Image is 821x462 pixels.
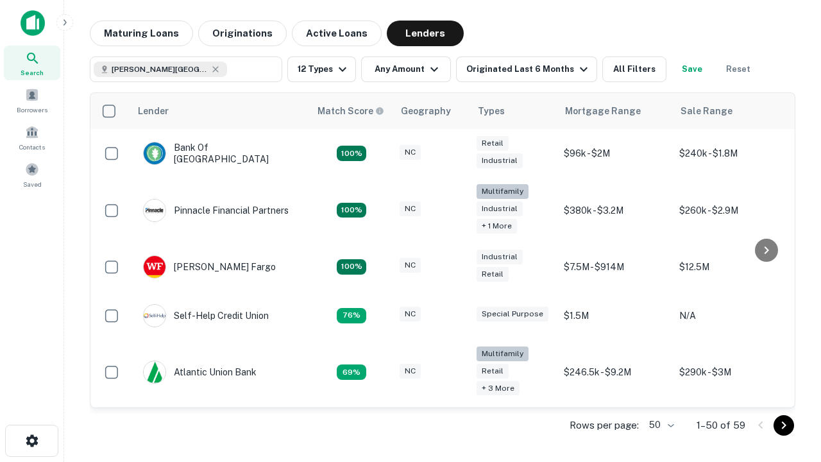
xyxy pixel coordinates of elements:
img: picture [144,305,165,327]
div: Retail [477,136,509,151]
button: 12 Types [287,56,356,82]
div: + 3 more [477,381,520,396]
div: Retail [477,364,509,379]
iframe: Chat Widget [757,318,821,380]
div: Matching Properties: 10, hasApolloMatch: undefined [337,364,366,380]
span: Search [21,67,44,78]
img: picture [144,361,165,383]
button: Active Loans [292,21,382,46]
a: Search [4,46,60,80]
div: NC [400,307,421,321]
td: $240k - $1.8M [673,129,788,178]
div: NC [400,145,421,160]
button: Lenders [387,21,464,46]
div: Bank Of [GEOGRAPHIC_DATA] [143,142,297,165]
div: Self-help Credit Union [143,304,269,327]
button: Maturing Loans [90,21,193,46]
div: Retail [477,267,509,282]
div: Matching Properties: 26, hasApolloMatch: undefined [337,203,366,218]
div: Matching Properties: 11, hasApolloMatch: undefined [337,308,366,323]
div: NC [400,201,421,216]
button: All Filters [602,56,666,82]
th: Capitalize uses an advanced AI algorithm to match your search with the best lender. The match sco... [310,93,393,129]
div: Capitalize uses an advanced AI algorithm to match your search with the best lender. The match sco... [317,104,384,118]
h6: Match Score [317,104,382,118]
div: Geography [401,103,451,119]
div: Pinnacle Financial Partners [143,199,289,222]
div: Matching Properties: 15, hasApolloMatch: undefined [337,259,366,275]
td: $260k - $2.9M [673,178,788,243]
img: picture [144,256,165,278]
th: Geography [393,93,470,129]
div: Mortgage Range [565,103,641,119]
a: Contacts [4,120,60,155]
div: + 1 more [477,219,517,234]
th: Sale Range [673,93,788,129]
th: Mortgage Range [557,93,673,129]
td: $96k - $2M [557,129,673,178]
td: $246.5k - $9.2M [557,340,673,405]
p: 1–50 of 59 [697,418,745,433]
td: $7.5M - $914M [557,243,673,291]
a: Saved [4,157,60,192]
img: capitalize-icon.png [21,10,45,36]
img: picture [144,200,165,221]
div: Special Purpose [477,307,548,321]
span: [PERSON_NAME][GEOGRAPHIC_DATA], [GEOGRAPHIC_DATA] [112,64,208,75]
div: Industrial [477,250,523,264]
span: Saved [23,179,42,189]
div: 50 [644,416,676,434]
div: Multifamily [477,346,529,361]
div: Multifamily [477,184,529,199]
th: Types [470,93,557,129]
div: Matching Properties: 15, hasApolloMatch: undefined [337,146,366,161]
td: $12.5M [673,243,788,291]
a: Borrowers [4,83,60,117]
button: Save your search to get updates of matches that match your search criteria. [672,56,713,82]
div: NC [400,258,421,273]
div: Sale Range [681,103,732,119]
p: Rows per page: [570,418,639,433]
button: Any Amount [361,56,451,82]
img: picture [144,142,165,164]
div: Industrial [477,201,523,216]
button: Go to next page [774,415,794,436]
button: Originated Last 6 Months [456,56,597,82]
button: Reset [718,56,759,82]
div: Industrial [477,153,523,168]
div: Types [478,103,505,119]
td: N/A [673,291,788,340]
span: Borrowers [17,105,47,115]
div: NC [400,364,421,379]
div: Lender [138,103,169,119]
td: $1.5M [557,291,673,340]
td: $380k - $3.2M [557,178,673,243]
div: Atlantic Union Bank [143,361,257,384]
div: Originated Last 6 Months [466,62,591,77]
span: Contacts [19,142,45,152]
button: Originations [198,21,287,46]
div: [PERSON_NAME] Fargo [143,255,276,278]
td: $290k - $3M [673,340,788,405]
th: Lender [130,93,310,129]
